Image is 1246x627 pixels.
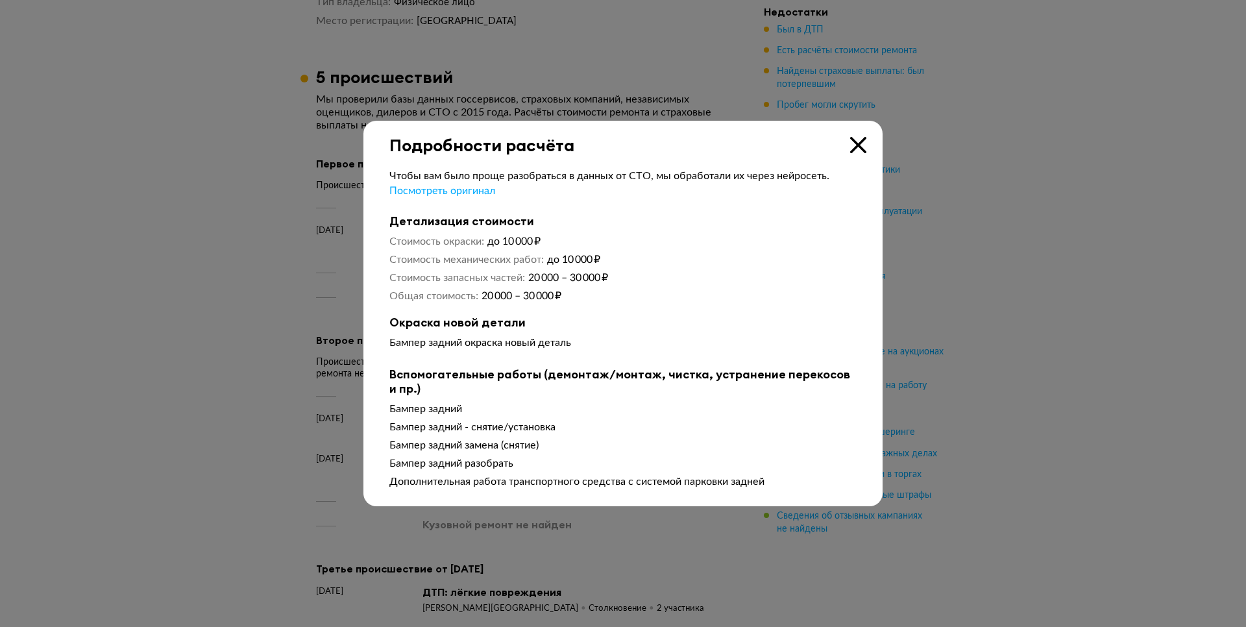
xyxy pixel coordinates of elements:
dt: Стоимость окраски [389,235,484,248]
span: до 10 000 ₽ [547,254,600,265]
b: Окраска новой детали [389,315,857,330]
div: Бампер задний замена (снятие) [389,439,857,452]
div: Подробности расчёта [363,121,883,155]
span: Чтобы вам было проще разобраться в данных от СТО, мы обработали их через нейросеть. [389,171,829,181]
div: Бампер задний разобрать [389,457,857,470]
div: Дополнительная работа транспортного средства с системой парковки задней [389,475,857,488]
b: Детализация стоимости [389,214,857,228]
b: Вспомогательные работы (демонтаж/монтаж, чистка, устранение перекосов и пр.) [389,367,857,396]
span: Посмотреть оригинал [389,186,495,196]
div: Бампер задний [389,402,857,415]
div: Бампер задний - снятие/установка [389,421,857,434]
dt: Стоимость механических работ [389,253,544,266]
div: Бампер задний окраска новый деталь [389,336,857,349]
dt: Стоимость запасных частей [389,271,525,284]
dt: Общая стоимость [389,289,478,302]
span: до 10 000 ₽ [487,236,541,247]
span: 20 000 – 30 000 ₽ [528,273,608,283]
span: 20 000 – 30 000 ₽ [482,291,561,301]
